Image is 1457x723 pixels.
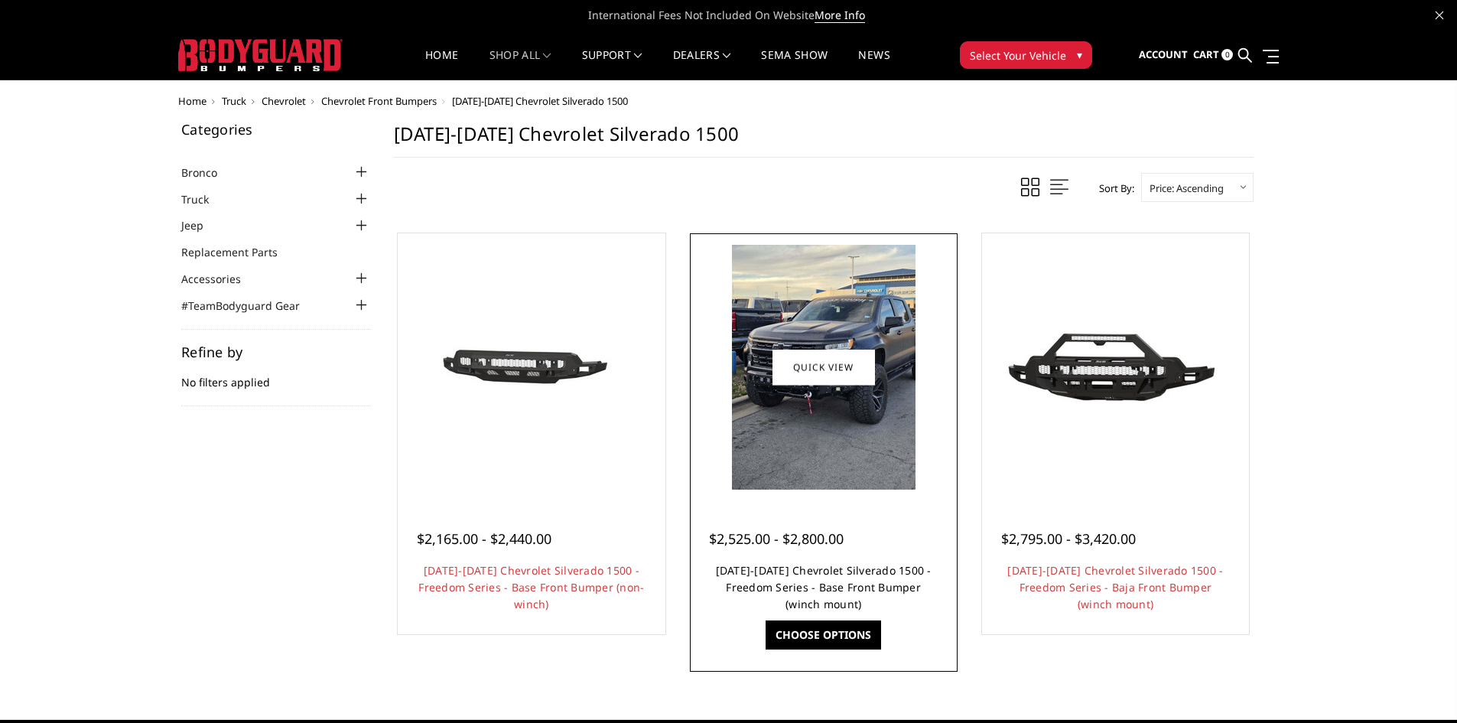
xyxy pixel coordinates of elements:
[1193,47,1219,61] span: Cart
[181,217,223,233] a: Jeep
[1077,47,1082,63] span: ▾
[178,39,343,71] img: BODYGUARD BUMPERS
[425,50,458,80] a: Home
[181,345,371,359] h5: Refine by
[960,41,1092,69] button: Select Your Vehicle
[181,191,228,207] a: Truck
[1139,47,1188,61] span: Account
[181,164,236,181] a: Bronco
[673,50,731,80] a: Dealers
[394,122,1254,158] h1: [DATE]-[DATE] Chevrolet Silverado 1500
[222,94,246,108] a: Truck
[417,529,551,548] span: $2,165.00 - $2,440.00
[1007,563,1223,611] a: [DATE]-[DATE] Chevrolet Silverado 1500 - Freedom Series - Baja Front Bumper (winch mount)
[858,50,889,80] a: News
[181,298,319,314] a: #TeamBodyguard Gear
[1091,177,1134,200] label: Sort By:
[181,122,371,136] h5: Categories
[761,50,828,80] a: SEMA Show
[262,94,306,108] a: Chevrolet
[732,245,916,490] img: 2022-2025 Chevrolet Silverado 1500 - Freedom Series - Base Front Bumper (winch mount)
[716,563,932,611] a: [DATE]-[DATE] Chevrolet Silverado 1500 - Freedom Series - Base Front Bumper (winch mount)
[772,349,875,385] a: Quick view
[694,237,954,497] a: 2022-2025 Chevrolet Silverado 1500 - Freedom Series - Base Front Bumper (winch mount) 2022-2025 C...
[970,47,1066,64] span: Select Your Vehicle
[1139,34,1188,76] a: Account
[181,345,371,406] div: No filters applied
[1221,49,1233,60] span: 0
[402,237,662,497] a: 2022-2025 Chevrolet Silverado 1500 - Freedom Series - Base Front Bumper (non-winch) 2022-2025 Che...
[709,529,844,548] span: $2,525.00 - $2,800.00
[181,271,260,287] a: Accessories
[1193,34,1233,76] a: Cart 0
[993,298,1237,435] img: 2022-2025 Chevrolet Silverado 1500 - Freedom Series - Baja Front Bumper (winch mount)
[178,94,207,108] a: Home
[321,94,437,108] a: Chevrolet Front Bumpers
[815,8,865,23] a: More Info
[1001,529,1136,548] span: $2,795.00 - $3,420.00
[986,237,1246,497] a: 2022-2025 Chevrolet Silverado 1500 - Freedom Series - Baja Front Bumper (winch mount)
[582,50,642,80] a: Support
[452,94,628,108] span: [DATE]-[DATE] Chevrolet Silverado 1500
[489,50,551,80] a: shop all
[766,620,881,650] a: Choose Options
[418,563,644,611] a: [DATE]-[DATE] Chevrolet Silverado 1500 - Freedom Series - Base Front Bumper (non-winch)
[181,244,297,260] a: Replacement Parts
